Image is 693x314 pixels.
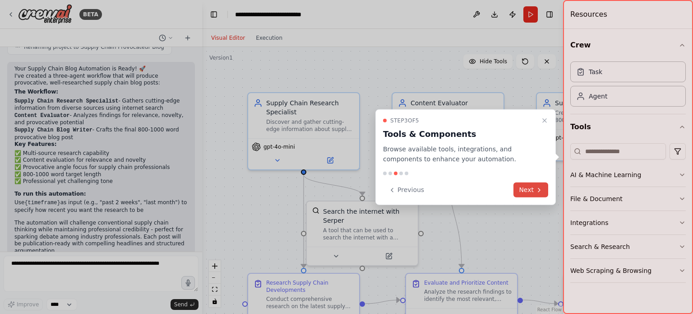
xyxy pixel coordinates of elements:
span: Step 3 of 5 [390,117,419,124]
button: Next [513,183,548,197]
button: Previous [383,183,430,197]
button: Close walkthrough [539,115,550,126]
button: Hide left sidebar [208,8,220,21]
p: Browse available tools, integrations, and components to enhance your automation. [383,144,537,164]
h3: Tools & Components [383,127,537,140]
